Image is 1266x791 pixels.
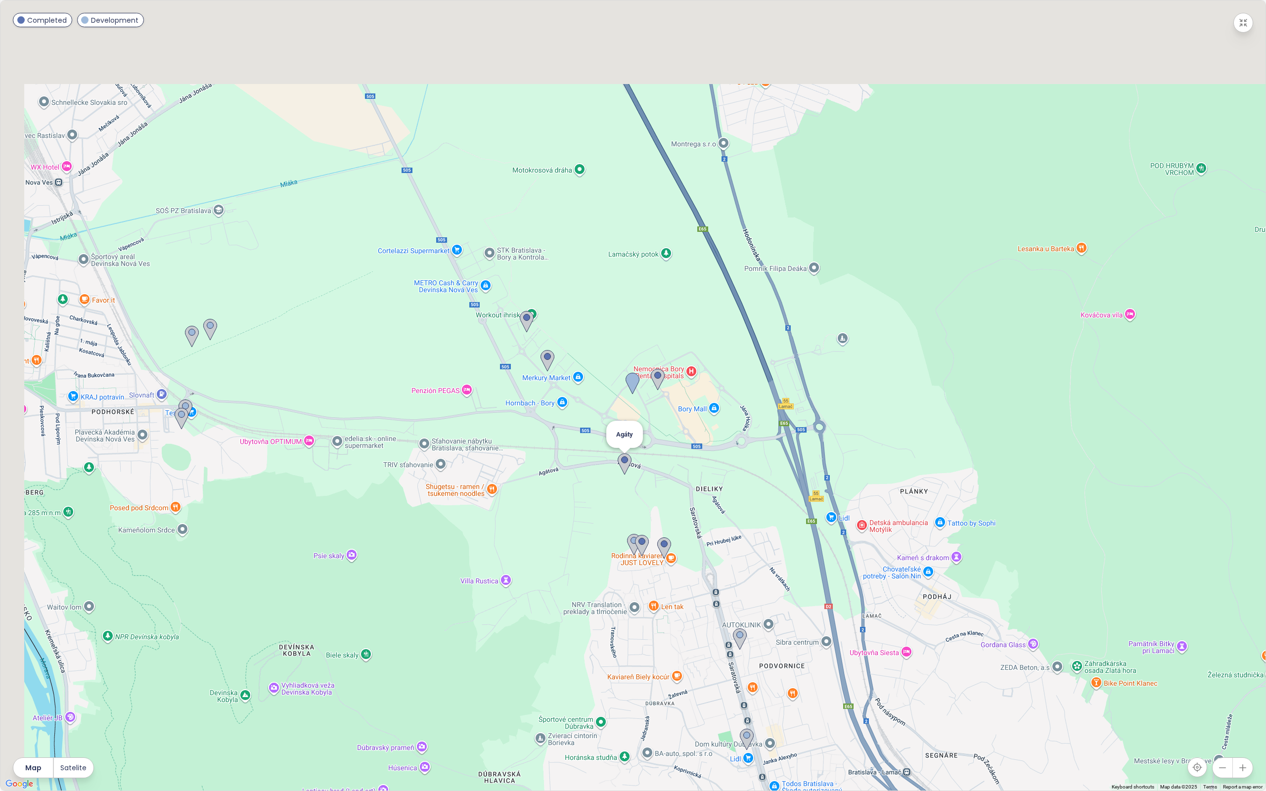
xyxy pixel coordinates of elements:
[1160,784,1197,790] span: Map data ©2025
[54,758,93,778] button: Satelite
[27,15,67,26] span: Completed
[91,15,138,26] span: Development
[1112,784,1154,791] button: Keyboard shortcuts
[616,431,633,438] span: Agáty
[25,762,42,773] span: Map
[60,762,87,773] span: Satelite
[3,778,36,791] img: Google
[13,758,53,778] button: Map
[3,778,36,791] a: Open this area in Google Maps (opens a new window)
[1223,784,1263,790] a: Report a map error
[1203,784,1217,790] a: Terms (opens in new tab)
